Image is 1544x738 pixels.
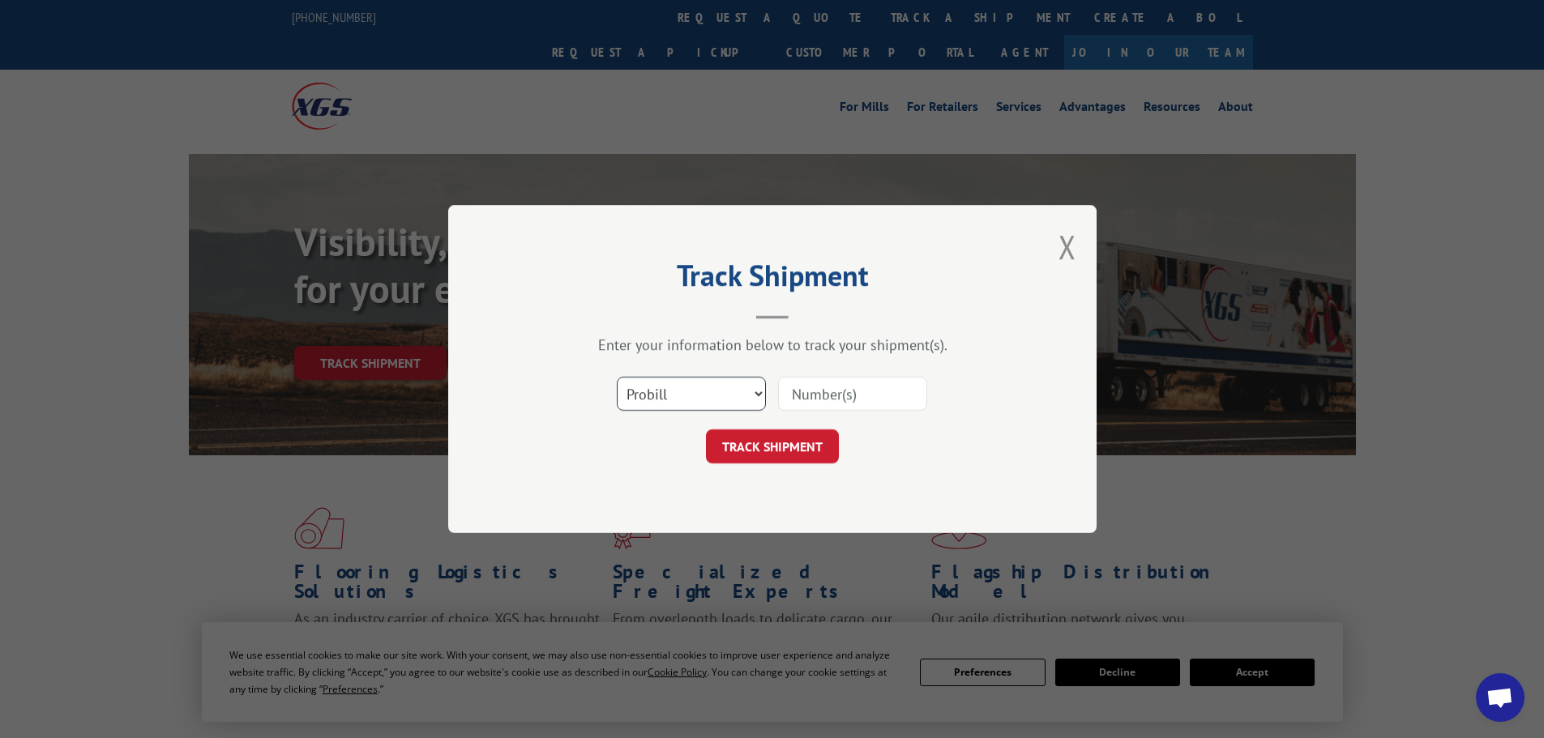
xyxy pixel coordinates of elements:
[1059,225,1076,268] button: Close modal
[1476,673,1525,722] div: Open chat
[706,429,839,463] button: TRACK SHIPMENT
[529,335,1016,354] div: Enter your information below to track your shipment(s).
[529,264,1016,295] h2: Track Shipment
[778,377,927,411] input: Number(s)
